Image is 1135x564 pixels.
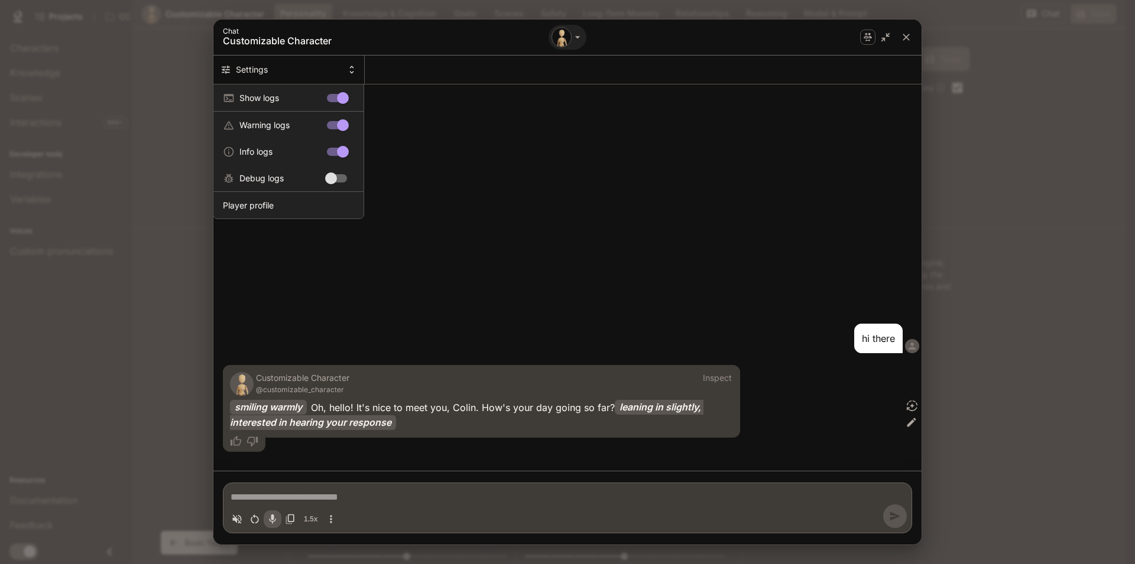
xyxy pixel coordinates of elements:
ul: log-settings [213,84,364,191]
span: Show logs [239,92,335,104]
span: Debug logs [239,172,335,184]
div: Warning logs [213,112,364,138]
span: Info logs [332,141,354,163]
span: Player profile [223,199,354,211]
div: Info logs [213,138,364,165]
span: Info logs [239,145,335,158]
div: Show logs [213,84,364,111]
span: Warning logs [239,119,335,131]
span: Warning logs [332,114,354,136]
span: Debug logs [320,167,342,190]
div: Debug logs [213,165,364,191]
span: Show logs [332,87,354,109]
